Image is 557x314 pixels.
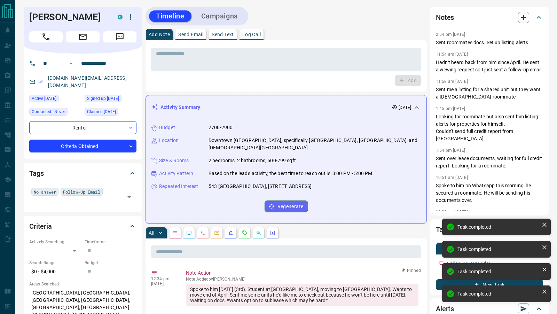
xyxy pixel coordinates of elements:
[29,221,52,232] h2: Criteria
[85,95,136,104] div: Wed Feb 26 2025
[194,10,245,22] button: Campaigns
[270,230,275,236] svg: Agent Actions
[66,31,100,42] span: Email
[436,175,468,180] p: 10:51 am [DATE]
[200,230,206,236] svg: Calls
[436,59,543,73] p: Hadn't heard back from him since April. He sent a viewing request so I just sent a follow-up email.
[29,121,136,134] div: Renter
[32,108,65,115] span: Contacted - Never
[29,168,44,179] h2: Tags
[67,59,75,68] button: Open
[242,230,248,236] svg: Requests
[209,137,421,151] p: Downtown [GEOGRAPHIC_DATA], specifically [GEOGRAPHIC_DATA], [GEOGRAPHIC_DATA], and [DEMOGRAPHIC_D...
[85,108,136,118] div: Thu Feb 27 2025
[209,170,372,177] p: Based on the lead's activity, the best time to reach out is: 3:00 PM - 5:00 PM
[178,32,203,37] p: Send Email
[457,246,539,252] div: Task completed
[214,230,220,236] svg: Emails
[186,277,418,282] p: Note Added by [PERSON_NAME]
[29,95,81,104] div: Sun Aug 10 2025
[256,230,261,236] svg: Opportunities
[29,239,81,245] p: Actively Searching:
[160,104,200,111] p: Activity Summary
[436,182,543,204] p: Spoke to him on Whatsapp this morning, he secured a roommate. He will be sending his documents over.
[85,260,136,266] p: Budget:
[186,230,192,236] svg: Lead Browsing Activity
[436,86,543,101] p: Sent me a listing for a shared unit but they want a [DEMOGRAPHIC_DATA] roommate
[436,279,543,290] button: New Task
[87,108,116,115] span: Claimed [DATE]
[401,267,421,274] button: Pinned
[159,137,179,144] p: Location
[209,157,296,164] p: 2 bedrooms, 2 bathrooms, 600-799 sqft
[436,12,454,23] h2: Notes
[436,9,543,26] div: Notes
[436,32,465,37] p: 2:54 pm [DATE]
[151,276,175,281] p: 12:34 pm
[32,95,56,102] span: Active [DATE]
[149,230,154,235] p: All
[242,32,261,37] p: Log Call
[149,10,191,22] button: Timeline
[149,32,170,37] p: Add Note
[436,210,468,214] p: 11:26 am [DATE]
[63,188,100,195] span: Follow-Up Email
[29,11,107,23] h1: [PERSON_NAME]
[209,183,312,190] p: 543 [GEOGRAPHIC_DATA], [STREET_ADDRESS]
[265,201,308,212] button: Regenerate
[436,113,543,142] p: Looking for roommate but also sent him listing alerts for properties for himself. Couldn't send f...
[186,269,418,277] p: Note Action
[457,224,539,230] div: Task completed
[436,106,465,111] p: 1:45 pm [DATE]
[457,291,539,297] div: Task completed
[29,165,136,182] div: Tags
[118,15,123,19] div: condos.ca
[34,188,56,195] span: No answer
[436,52,468,57] p: 11:54 am [DATE]
[29,266,81,277] p: $0 - $4,000
[159,170,193,177] p: Activity Pattern
[436,148,465,153] p: 1:54 pm [DATE]
[436,39,543,46] p: Sent roommates docs. Set up listing alerts
[212,32,234,37] p: Send Text
[29,31,63,42] span: Call
[172,230,178,236] svg: Notes
[151,281,175,286] p: [DATE]
[29,260,81,266] p: Search Range:
[159,183,198,190] p: Repeated Interest
[436,221,543,238] div: Tasks
[151,101,421,114] div: Activity Summary[DATE]
[29,281,136,287] p: Areas Searched:
[436,79,468,84] p: 11:58 am [DATE]
[228,230,234,236] svg: Listing Alerts
[436,155,543,170] p: Sent over lease documents, waiting for full credit report. Looking for a roommate.
[209,124,233,131] p: 2700-2900
[457,269,539,274] div: Task completed
[103,31,136,42] span: Message
[159,124,175,131] p: Budget
[159,157,189,164] p: Size & Rooms
[124,192,134,202] button: Open
[29,218,136,235] div: Criteria
[29,140,136,152] div: Criteria Obtained
[38,79,43,84] svg: Email Verified
[436,224,453,235] h2: Tasks
[399,104,411,111] p: [DATE]
[186,284,418,306] div: Spoke to him [DATE] (3rd). Student at [GEOGRAPHIC_DATA], moving to [GEOGRAPHIC_DATA]. Wants to mo...
[87,95,119,102] span: Signed up [DATE]
[85,239,136,245] p: Timeframe:
[48,75,127,88] a: [DOMAIN_NAME][EMAIL_ADDRESS][DOMAIN_NAME]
